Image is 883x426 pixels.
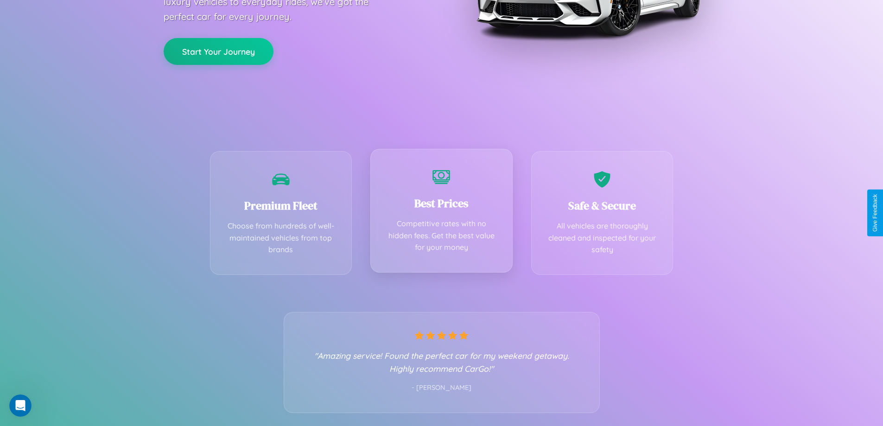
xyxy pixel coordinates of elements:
p: Choose from hundreds of well-maintained vehicles from top brands [224,220,338,256]
p: Competitive rates with no hidden fees. Get the best value for your money [385,218,498,254]
div: Give Feedback [872,194,878,232]
p: All vehicles are thoroughly cleaned and inspected for your safety [546,220,659,256]
p: - [PERSON_NAME] [303,382,581,394]
h3: Best Prices [385,196,498,211]
h3: Safe & Secure [546,198,659,213]
button: Start Your Journey [164,38,273,65]
p: "Amazing service! Found the perfect car for my weekend getaway. Highly recommend CarGo!" [303,349,581,375]
iframe: Intercom live chat [9,394,32,417]
h3: Premium Fleet [224,198,338,213]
